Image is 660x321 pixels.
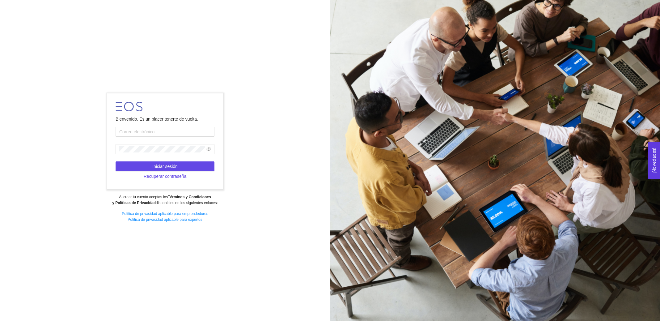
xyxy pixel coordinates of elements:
[128,217,202,222] a: Política de privacidad aplicable para expertos
[4,194,326,206] div: Al crear tu cuenta aceptas los disponibles en los siguientes enlaces:
[206,147,211,151] span: eye-invisible
[116,102,142,111] img: LOGO
[116,116,214,122] div: Bienvenido. Es un placer tenerte de vuelta.
[122,212,208,216] a: Política de privacidad aplicable para emprendedores
[112,195,211,205] strong: Términos y Condiciones y Políticas de Privacidad
[116,174,214,179] a: Recuperar contraseña
[116,127,214,137] input: Correo electrónico
[116,171,214,181] button: Recuperar contraseña
[152,163,178,170] span: Iniciar sesión
[648,142,660,179] button: Open Feedback Widget
[144,173,187,180] span: Recuperar contraseña
[116,161,214,171] button: Iniciar sesión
